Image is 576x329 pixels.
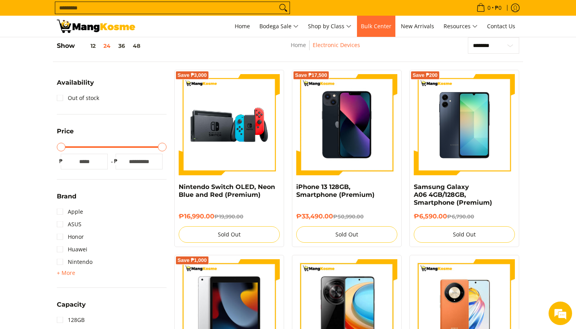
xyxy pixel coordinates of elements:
del: ₱50,990.00 [333,213,364,220]
button: Sold Out [414,226,515,243]
span: ₱ [112,157,120,165]
a: ASUS [57,218,82,231]
span: Save ₱3,000 [178,73,207,78]
a: Out of stock [57,92,99,104]
a: Bodega Sale [255,16,302,37]
a: Resources [440,16,482,37]
span: Contact Us [487,22,515,30]
img: samsung-a06-smartphone-full-view-mang-kosme [414,74,515,175]
summary: Open [57,302,86,314]
span: • [474,4,504,12]
a: Electronic Devices [313,41,360,49]
button: 36 [114,43,129,49]
button: Sold Out [296,226,397,243]
span: Save ₱17,500 [295,73,327,78]
a: Samsung Galaxy A06 4GB/128GB, Smartphone (Premium) [414,183,492,206]
a: Bulk Center [357,16,395,37]
div: Minimize live chat window [129,4,147,23]
span: Capacity [57,302,86,308]
span: Brand [57,193,76,200]
span: Resources [444,22,478,31]
h6: ₱33,490.00 [296,213,397,220]
a: Nintendo [57,256,92,268]
button: 12 [75,43,100,49]
a: Nintendo Switch OLED, Neon Blue and Red (Premium) [179,183,275,198]
img: nintendo-switch-with-joystick-and-dock-full-view-mang-kosme [179,74,280,175]
h6: ₱6,590.00 [414,213,515,220]
nav: Main Menu [143,16,519,37]
button: Sold Out [179,226,280,243]
span: Price [57,128,74,135]
img: iPhone 13 128GB, Smartphone (Premium) [296,74,397,175]
a: Home [231,16,254,37]
summary: Open [57,80,94,92]
h6: ₱16,990.00 [179,213,280,220]
summary: Open [57,193,76,205]
span: Availability [57,80,94,86]
button: 48 [129,43,144,49]
a: Honor [57,231,84,243]
span: Save ₱200 [413,73,438,78]
span: Home [235,22,250,30]
summary: Open [57,268,75,278]
button: 24 [100,43,114,49]
a: iPhone 13 128GB, Smartphone (Premium) [296,183,375,198]
span: Save ₱1,000 [178,258,207,263]
del: ₱19,990.00 [214,213,243,220]
a: Huawei [57,243,87,256]
span: We're online! [45,99,108,178]
span: ₱ [57,157,65,165]
nav: Breadcrumbs [237,40,413,58]
div: Chat with us now [41,44,132,54]
a: New Arrivals [397,16,438,37]
span: ₱0 [494,5,503,11]
span: 0 [486,5,492,11]
a: 128GB [57,314,85,326]
button: Search [277,2,290,14]
a: Shop by Class [304,16,355,37]
a: Apple [57,205,83,218]
span: New Arrivals [401,22,434,30]
span: Bodega Sale [259,22,299,31]
span: Shop by Class [308,22,351,31]
del: ₱6,790.00 [447,213,474,220]
a: Contact Us [483,16,519,37]
span: Bulk Center [361,22,391,30]
summary: Open [57,128,74,140]
span: + More [57,270,75,276]
img: Electronic Devices - Premium Brands with Warehouse Prices l Mang Kosme [57,20,135,33]
textarea: Type your message and hit 'Enter' [4,214,149,242]
a: Home [291,41,306,49]
h5: Show [57,42,144,50]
